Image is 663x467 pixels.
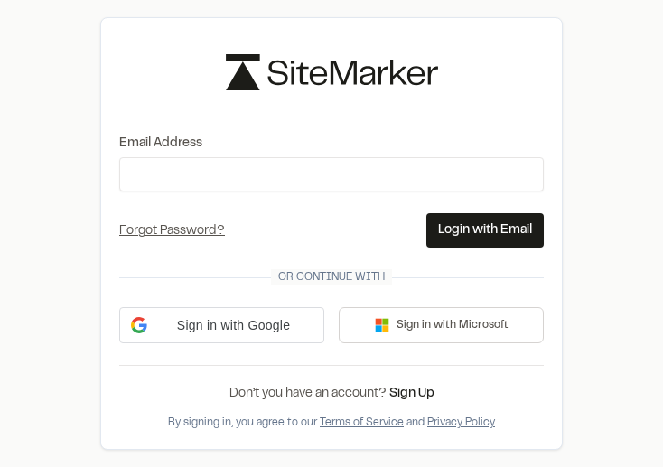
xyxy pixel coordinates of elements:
[119,415,544,431] div: By signing in, you agree to our and
[226,54,438,91] img: logo-black-rebrand.svg
[119,307,324,343] div: Sign in with Google
[119,226,225,237] a: Forgot Password?
[320,415,404,431] button: Terms of Service
[119,384,544,404] div: Don’t you have an account?
[271,269,392,285] span: Or continue with
[389,388,434,399] a: Sign Up
[427,415,495,431] button: Privacy Policy
[119,134,544,154] label: Email Address
[426,213,544,248] button: Login with Email
[154,316,313,335] span: Sign in with Google
[339,307,544,343] button: Sign in with Microsoft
